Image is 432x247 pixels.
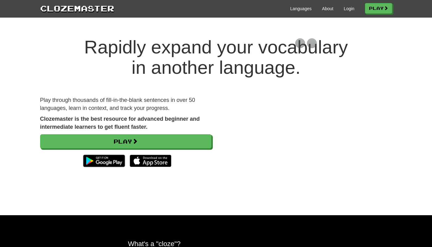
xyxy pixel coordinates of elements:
[365,3,392,14] a: Play
[344,6,354,12] a: Login
[40,134,212,149] a: Play
[40,96,212,112] p: Play through thousands of fill-in-the-blank sentences in over 50 languages, learn in context, and...
[130,155,171,167] img: Download_on_the_App_Store_Badge_US-UK_135x40-25178aeef6eb6b83b96f5f2d004eda3bffbb37122de64afbaef7...
[40,2,114,14] a: Clozemaster
[40,116,200,130] strong: Clozemaster is the best resource for advanced beginner and intermediate learners to get fluent fa...
[290,6,312,12] a: Languages
[322,6,333,12] a: About
[80,152,128,170] img: Get it on Google Play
